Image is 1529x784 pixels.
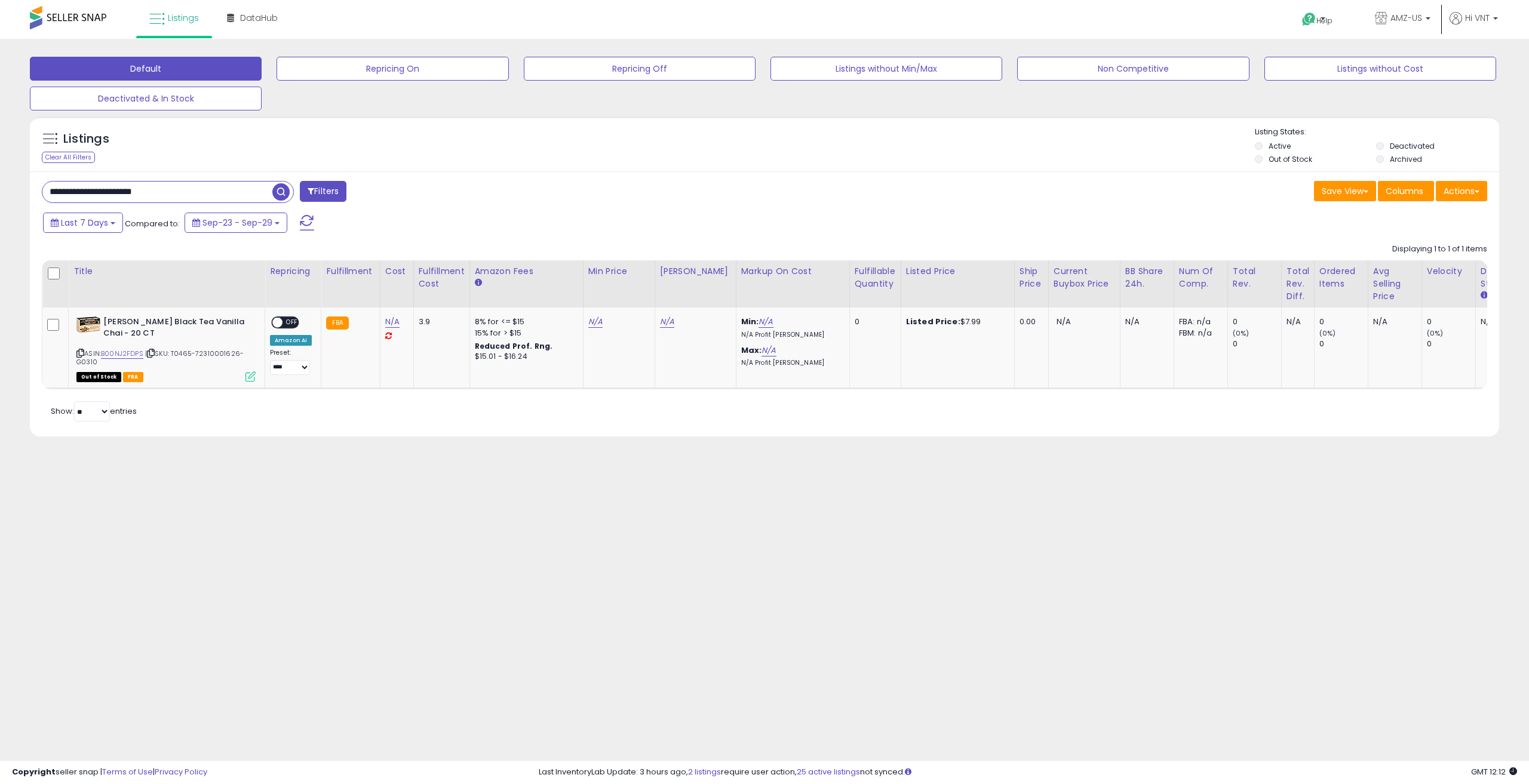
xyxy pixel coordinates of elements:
[1390,12,1422,24] span: AMZ-US
[1233,265,1276,290] div: Total Rev.
[1269,154,1312,164] label: Out of Stock
[123,372,143,382] span: FBA
[103,316,248,342] b: [PERSON_NAME] Black Tea Vanilla Chai - 20 CT
[1020,316,1039,327] div: 0.00
[76,316,100,333] img: 51AFf5C1BaL._SL40_.jpg
[51,405,137,417] span: Show: entries
[1450,12,1498,39] a: Hi VNT
[1392,244,1487,255] div: Displaying 1 to 1 of 1 items
[300,181,346,202] button: Filters
[1316,16,1332,26] span: Help
[1292,3,1356,39] a: Help
[906,316,1005,327] div: $7.99
[1378,181,1434,201] button: Columns
[73,265,260,278] div: Title
[1314,181,1376,201] button: Save View
[741,359,840,367] p: N/A Profit [PERSON_NAME]
[1233,339,1281,349] div: 0
[741,345,762,356] b: Max:
[1125,265,1169,290] div: BB Share 24h.
[76,349,244,367] span: | SKU: T0465-72310001626-G0310
[475,316,574,327] div: 8% for <= $15
[1373,265,1417,303] div: Avg Selling Price
[240,12,278,24] span: DataHub
[419,316,460,327] div: 3.9
[1390,154,1422,164] label: Archived
[1427,328,1444,338] small: (0%)
[475,341,553,351] b: Reduced Prof. Rng.
[475,352,574,362] div: $15.01 - $16.24
[168,12,199,24] span: Listings
[1287,265,1309,303] div: Total Rev. Diff.
[270,265,316,278] div: Repricing
[475,328,574,339] div: 15% for > $15
[660,316,674,328] a: N/A
[326,265,374,278] div: Fulfillment
[1481,316,1520,327] div: N/A
[588,316,603,328] a: N/A
[1020,265,1043,290] div: Ship Price
[30,87,262,110] button: Deactivated & In Stock
[906,265,1009,278] div: Listed Price
[736,260,849,308] th: The percentage added to the cost of goods (COGS) that forms the calculator for Min & Max prices.
[762,345,776,356] a: N/A
[1057,316,1071,327] span: N/A
[419,265,465,290] div: Fulfillment Cost
[1373,316,1413,327] div: N/A
[1390,141,1435,151] label: Deactivated
[1017,57,1249,81] button: Non Competitive
[61,217,108,229] span: Last 7 Days
[1269,141,1291,151] label: Active
[185,213,287,233] button: Sep-23 - Sep-29
[741,331,840,339] p: N/A Profit [PERSON_NAME]
[1179,316,1218,327] div: FBA: n/a
[76,316,256,380] div: ASIN:
[906,316,960,327] b: Listed Price:
[1287,316,1305,327] div: N/A
[283,318,302,328] span: OFF
[741,265,845,278] div: Markup on Cost
[660,265,731,278] div: [PERSON_NAME]
[1319,339,1368,349] div: 0
[855,265,896,290] div: Fulfillable Quantity
[1319,265,1363,290] div: Ordered Items
[1465,12,1490,24] span: Hi VNT
[385,316,400,328] a: N/A
[1179,265,1223,290] div: Num of Comp.
[1264,57,1496,81] button: Listings without Cost
[475,265,578,278] div: Amazon Fees
[270,349,312,376] div: Preset:
[1125,316,1165,327] div: N/A
[125,218,180,229] span: Compared to:
[1233,316,1281,327] div: 0
[76,372,121,382] span: All listings that are currently out of stock and unavailable for purchase on Amazon
[101,349,143,359] a: B00NJ2FDPS
[1319,316,1368,327] div: 0
[1427,339,1475,349] div: 0
[202,217,272,229] span: Sep-23 - Sep-29
[1233,328,1249,338] small: (0%)
[588,265,650,278] div: Min Price
[855,316,892,327] div: 0
[1386,185,1423,197] span: Columns
[63,131,109,147] h5: Listings
[326,316,348,330] small: FBA
[277,57,508,81] button: Repricing On
[1179,328,1218,339] div: FBM: n/a
[1301,12,1316,27] i: Get Help
[1255,127,1499,138] p: Listing States:
[741,316,759,327] b: Min:
[1054,265,1115,290] div: Current Buybox Price
[42,152,95,163] div: Clear All Filters
[524,57,756,81] button: Repricing Off
[475,278,482,288] small: Amazon Fees.
[43,213,123,233] button: Last 7 Days
[1427,316,1475,327] div: 0
[1436,181,1487,201] button: Actions
[1481,265,1524,290] div: Days In Stock
[1319,328,1336,338] small: (0%)
[385,265,409,278] div: Cost
[1481,290,1488,301] small: Days In Stock.
[270,335,312,346] div: Amazon AI
[30,57,262,81] button: Default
